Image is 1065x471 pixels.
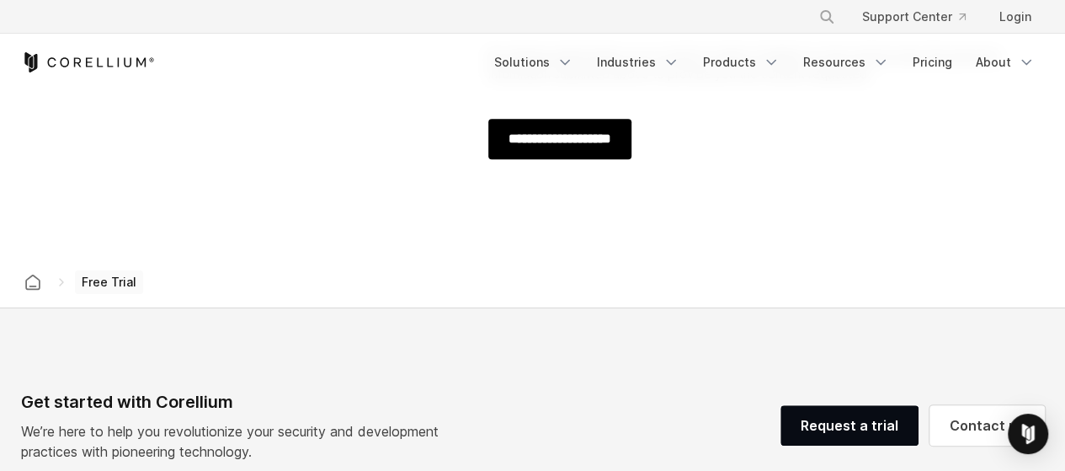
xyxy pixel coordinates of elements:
[21,389,452,415] div: Get started with Corellium
[793,47,899,78] a: Resources
[587,47,690,78] a: Industries
[798,2,1045,32] div: Navigation Menu
[849,2,979,32] a: Support Center
[484,47,1045,78] div: Navigation Menu
[903,47,962,78] a: Pricing
[21,52,155,72] a: Corellium Home
[1008,414,1048,454] div: Open Intercom Messenger
[966,47,1045,78] a: About
[812,2,842,32] button: Search
[484,47,583,78] a: Solutions
[21,421,452,462] p: We’re here to help you revolutionize your security and development practices with pioneering tech...
[18,270,48,294] a: Corellium home
[986,2,1045,32] a: Login
[780,405,919,446] a: Request a trial
[693,47,790,78] a: Products
[929,405,1045,446] a: Contact us
[75,270,143,294] span: Free Trial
